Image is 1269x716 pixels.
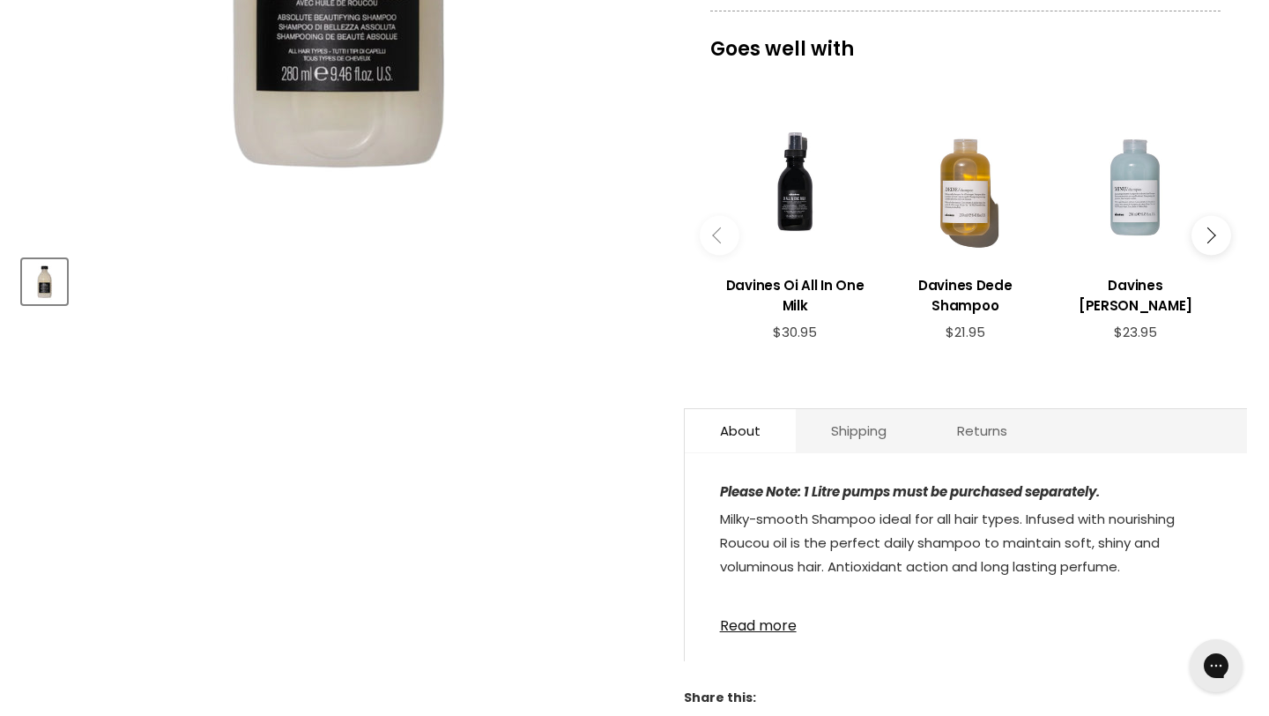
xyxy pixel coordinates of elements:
[1059,262,1212,324] a: View product:Davines Minu Shampoo
[19,254,656,304] div: Product thumbnails
[710,11,1221,69] p: Goes well with
[24,261,65,302] img: Davines Oi Shampoo
[22,259,67,304] button: Davines Oi Shampoo
[1059,275,1212,316] h3: Davines [PERSON_NAME]
[720,482,1100,501] strong: Please Note: 1 Litre pumps must be purchased separately.
[685,409,796,452] a: About
[719,262,872,324] a: View product:Davines Oi All In One Milk
[796,409,922,452] a: Shipping
[922,409,1043,452] a: Returns
[1114,323,1157,341] span: $23.95
[773,323,817,341] span: $30.95
[720,608,1212,634] a: Read more
[946,323,985,341] span: $21.95
[889,275,1042,316] h3: Davines Dede Shampoo
[720,510,1175,576] span: Milky-smooth Shampoo ideal for all hair types. Infused with nourishing Roucou oil is the perfect ...
[720,507,1212,630] p: Available in 90ml, 280ml and 1 Litre.
[1181,633,1251,698] iframe: Gorgias live chat messenger
[719,275,872,316] h3: Davines Oi All In One Milk
[889,262,1042,324] a: View product:Davines Dede Shampoo
[684,689,756,706] span: Share this:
